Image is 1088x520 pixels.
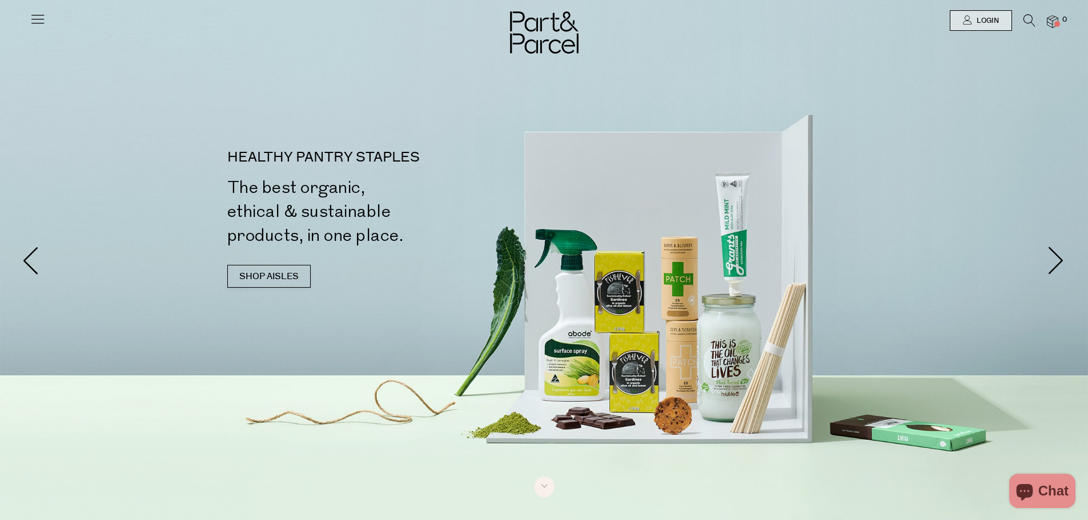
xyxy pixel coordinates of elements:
span: 0 [1059,15,1070,25]
img: Part&Parcel [510,11,579,54]
a: 0 [1047,15,1058,27]
a: Login [950,10,1012,31]
h2: The best organic, ethical & sustainable products, in one place. [227,176,549,248]
a: SHOP AISLES [227,265,311,288]
inbox-online-store-chat: Shopify online store chat [1006,474,1079,511]
p: HEALTHY PANTRY STAPLES [227,151,549,164]
span: Login [974,16,999,26]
